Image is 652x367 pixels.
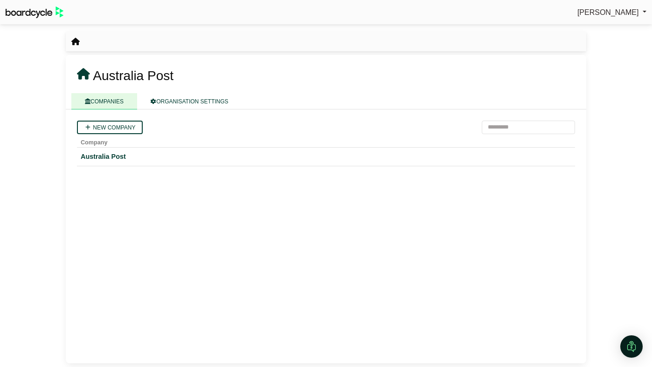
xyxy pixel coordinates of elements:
[71,93,137,109] a: COMPANIES
[620,335,643,358] div: Open Intercom Messenger
[81,151,571,162] a: Australia Post
[93,68,173,83] span: Australia Post
[577,8,639,16] span: [PERSON_NAME]
[77,121,143,134] a: New company
[577,7,646,19] a: [PERSON_NAME]
[77,134,575,148] th: Company
[6,7,63,18] img: BoardcycleBlackGreen-aaafeed430059cb809a45853b8cf6d952af9d84e6e89e1f1685b34bfd5cb7d64.svg
[71,36,80,48] nav: breadcrumb
[137,93,242,109] a: ORGANISATION SETTINGS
